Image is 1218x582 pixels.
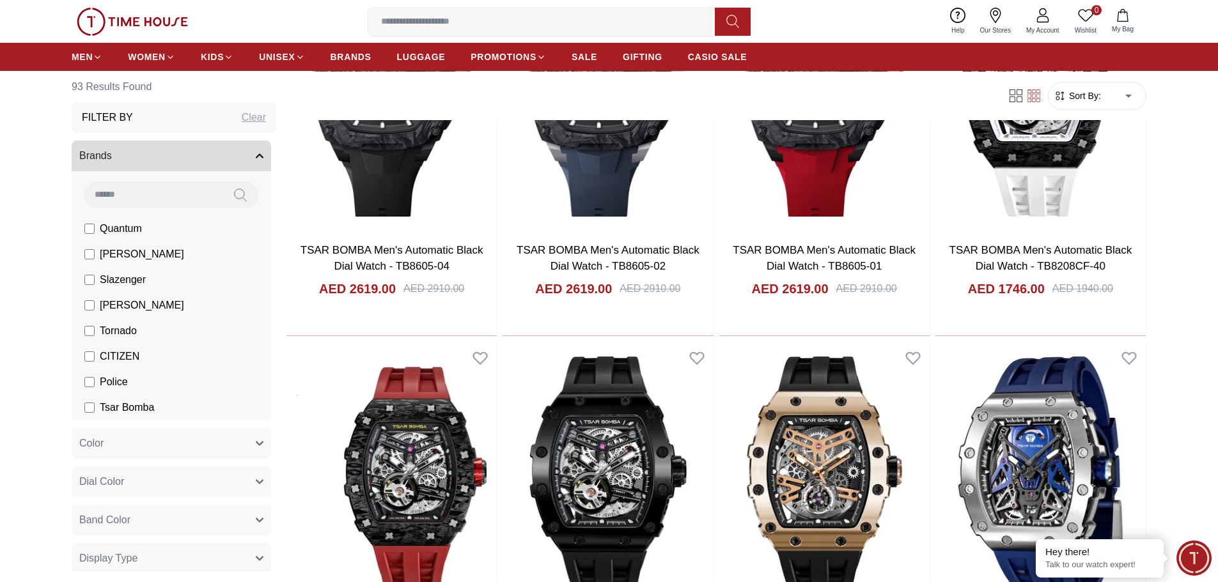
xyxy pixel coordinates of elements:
[100,298,184,313] span: [PERSON_NAME]
[128,45,175,68] a: WOMEN
[77,8,188,36] img: ...
[84,351,95,362] input: CITIZEN
[242,110,266,125] div: Clear
[397,45,446,68] a: LUGGAGE
[72,45,102,68] a: MEN
[331,50,371,63] span: BRANDS
[517,244,699,273] a: TSAR BOMBA Men's Automatic Black Dial Watch - TB8605-02
[201,45,233,68] a: KIDS
[84,275,95,285] input: Slazenger
[972,5,1019,38] a: Our Stores
[572,45,597,68] a: SALE
[1104,6,1141,36] button: My Bag
[975,26,1016,35] span: Our Stores
[1107,24,1139,34] span: My Bag
[688,50,747,63] span: CASIO SALE
[535,280,612,298] h4: AED 2619.00
[72,543,271,574] button: Display Type
[623,45,662,68] a: GIFTING
[100,272,146,287] span: Slazenger
[620,281,680,296] div: AED 2910.00
[331,45,371,68] a: BRANDS
[100,247,184,262] span: [PERSON_NAME]
[751,280,828,298] h4: AED 2619.00
[1054,89,1101,102] button: Sort By:
[100,400,154,415] span: Tsar Bomba
[100,221,142,236] span: Quantum
[79,551,137,566] span: Display Type
[72,428,271,459] button: Color
[471,50,536,63] span: PROMOTIONS
[319,280,396,298] h4: AED 2619.00
[397,50,446,63] span: LUGGAGE
[403,281,464,296] div: AED 2910.00
[100,349,139,364] span: CITIZEN
[836,281,897,296] div: AED 2910.00
[301,244,483,273] a: TSAR BOMBA Men's Automatic Black Dial Watch - TB8605-04
[72,505,271,535] button: Band Color
[949,244,1132,273] a: TSAR BOMBA Men's Automatic Black Dial Watch - TB8208CF-40
[1045,560,1154,571] p: Talk to our watch expert!
[84,377,95,387] input: Police
[968,280,1045,298] h4: AED 1746.00
[1176,540,1212,576] div: Chat Widget
[72,466,271,497] button: Dial Color
[72,50,93,63] span: MEN
[100,323,137,339] span: Tornado
[72,141,271,171] button: Brands
[259,45,304,68] a: UNISEX
[572,50,597,63] span: SALE
[79,474,124,489] span: Dial Color
[946,26,970,35] span: Help
[201,50,224,63] span: KIDS
[1021,26,1065,35] span: My Account
[1052,281,1113,296] div: AED 1940.00
[471,45,546,68] a: PROMOTIONS
[84,326,95,336] input: Tornado
[944,5,972,38] a: Help
[733,244,916,273] a: TSAR BOMBA Men's Automatic Black Dial Watch - TB8605-01
[1067,5,1104,38] a: 0Wishlist
[84,402,95,413] input: Tsar Bomba
[623,50,662,63] span: GIFTING
[84,224,95,234] input: Quantum
[82,110,133,125] h3: Filter By
[84,300,95,310] input: [PERSON_NAME]
[1066,89,1101,102] span: Sort By:
[1070,26,1102,35] span: Wishlist
[79,512,130,528] span: Band Color
[688,45,747,68] a: CASIO SALE
[72,72,276,102] h6: 93 Results Found
[259,50,295,63] span: UNISEX
[79,436,104,451] span: Color
[100,374,128,390] span: Police
[1091,5,1102,15] span: 0
[1045,546,1154,558] div: Hey there!
[128,50,166,63] span: WOMEN
[84,249,95,259] input: [PERSON_NAME]
[79,148,112,164] span: Brands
